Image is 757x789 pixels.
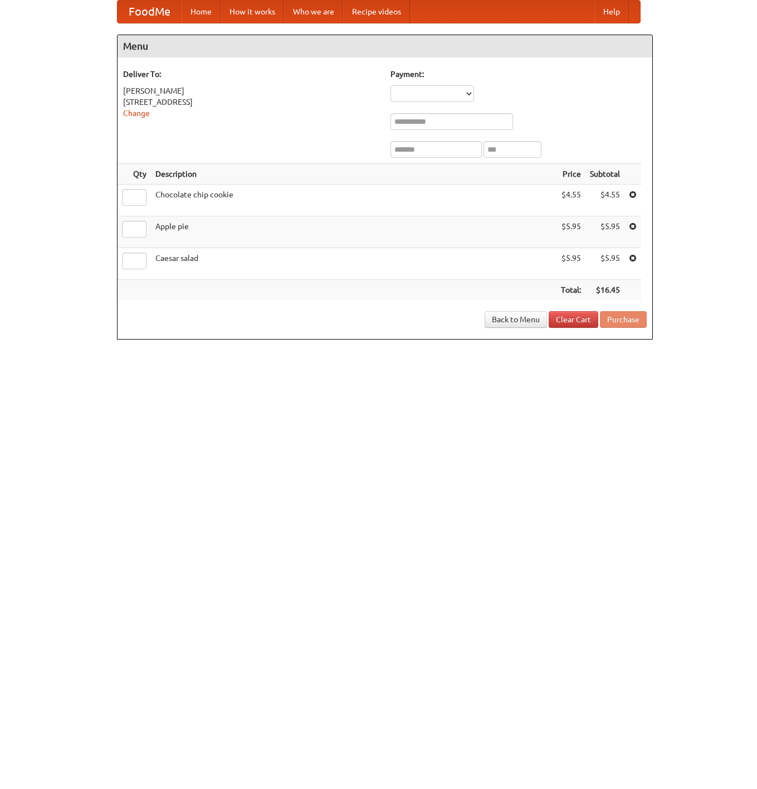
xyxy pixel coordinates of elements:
[151,248,556,280] td: Caesar salad
[556,185,585,216] td: $4.55
[549,311,598,328] a: Clear Cart
[585,248,624,280] td: $5.95
[118,164,151,185] th: Qty
[556,248,585,280] td: $5.95
[594,1,629,23] a: Help
[343,1,410,23] a: Recipe videos
[284,1,343,23] a: Who we are
[151,164,556,185] th: Description
[585,164,624,185] th: Subtotal
[182,1,221,23] a: Home
[123,96,379,108] div: [STREET_ADDRESS]
[600,311,647,328] button: Purchase
[585,280,624,301] th: $16.45
[151,216,556,248] td: Apple pie
[151,185,556,216] td: Chocolate chip cookie
[556,216,585,248] td: $5.95
[485,311,547,328] a: Back to Menu
[123,109,150,118] a: Change
[390,69,647,80] h5: Payment:
[118,1,182,23] a: FoodMe
[221,1,284,23] a: How it works
[585,216,624,248] td: $5.95
[585,185,624,216] td: $4.55
[556,280,585,301] th: Total:
[123,85,379,96] div: [PERSON_NAME]
[556,164,585,185] th: Price
[123,69,379,80] h5: Deliver To:
[118,35,652,57] h4: Menu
